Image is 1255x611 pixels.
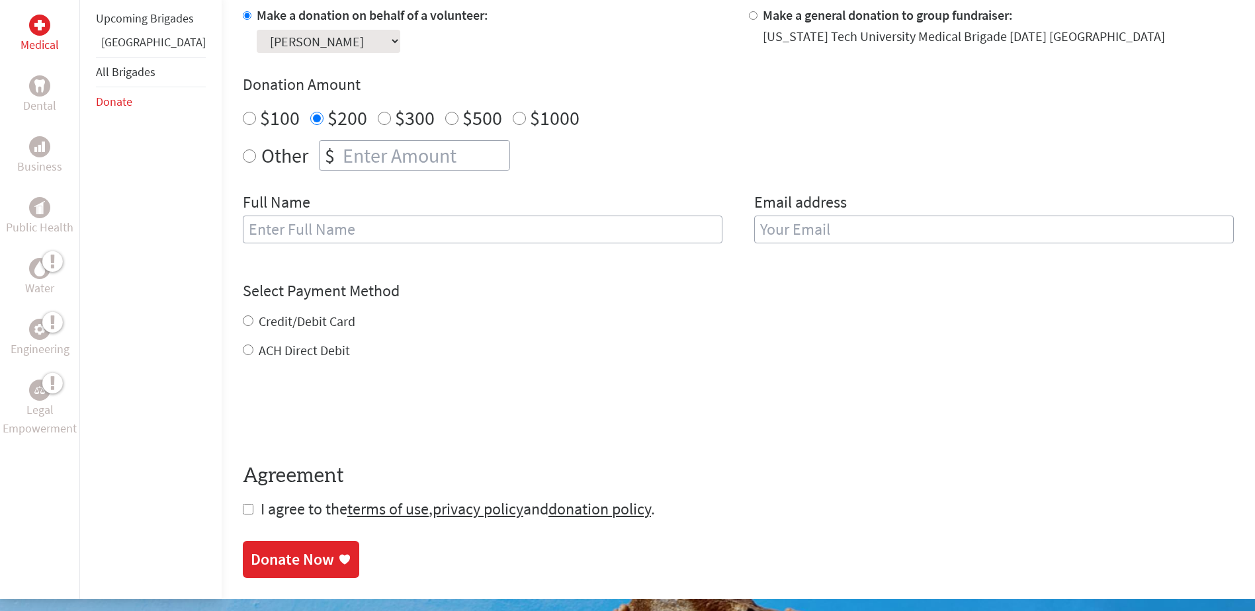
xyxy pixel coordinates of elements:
[96,87,206,116] li: Donate
[6,197,73,237] a: Public HealthPublic Health
[29,319,50,340] div: Engineering
[243,280,1234,302] h4: Select Payment Method
[243,74,1234,95] h4: Donation Amount
[34,324,45,335] img: Engineering
[21,36,59,54] p: Medical
[29,197,50,218] div: Public Health
[243,541,359,578] a: Donate Now
[462,105,502,130] label: $500
[29,136,50,157] div: Business
[251,549,334,570] div: Donate Now
[101,34,206,50] a: [GEOGRAPHIC_DATA]
[11,319,69,358] a: EngineeringEngineering
[23,97,56,115] p: Dental
[34,201,45,214] img: Public Health
[23,75,56,115] a: DentalDental
[96,33,206,57] li: Ghana
[259,313,355,329] label: Credit/Debit Card
[763,27,1165,46] div: [US_STATE] Tech University Medical Brigade [DATE] [GEOGRAPHIC_DATA]
[433,499,523,519] a: privacy policy
[261,499,655,519] span: I agree to the , and .
[29,15,50,36] div: Medical
[34,20,45,30] img: Medical
[34,142,45,152] img: Business
[395,105,435,130] label: $300
[754,192,847,216] label: Email address
[11,340,69,358] p: Engineering
[530,105,580,130] label: $1000
[243,464,1234,488] h4: Agreement
[96,94,132,109] a: Donate
[96,4,206,33] li: Upcoming Brigades
[3,380,77,438] a: Legal EmpowermentLegal Empowerment
[17,157,62,176] p: Business
[340,141,509,170] input: Enter Amount
[754,216,1234,243] input: Your Email
[6,218,73,237] p: Public Health
[243,192,310,216] label: Full Name
[25,279,54,298] p: Water
[260,105,300,130] label: $100
[347,499,429,519] a: terms of use
[763,7,1013,23] label: Make a general donation to group fundraiser:
[96,11,194,26] a: Upcoming Brigades
[29,380,50,401] div: Legal Empowerment
[29,258,50,279] div: Water
[261,140,308,171] label: Other
[96,57,206,87] li: All Brigades
[34,261,45,276] img: Water
[34,386,45,394] img: Legal Empowerment
[257,7,488,23] label: Make a donation on behalf of a volunteer:
[243,386,444,438] iframe: reCAPTCHA
[29,75,50,97] div: Dental
[96,64,155,79] a: All Brigades
[21,15,59,54] a: MedicalMedical
[34,80,45,93] img: Dental
[259,342,350,358] label: ACH Direct Debit
[320,141,340,170] div: $
[17,136,62,176] a: BusinessBusiness
[327,105,367,130] label: $200
[243,216,722,243] input: Enter Full Name
[3,401,77,438] p: Legal Empowerment
[548,499,651,519] a: donation policy
[25,258,54,298] a: WaterWater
